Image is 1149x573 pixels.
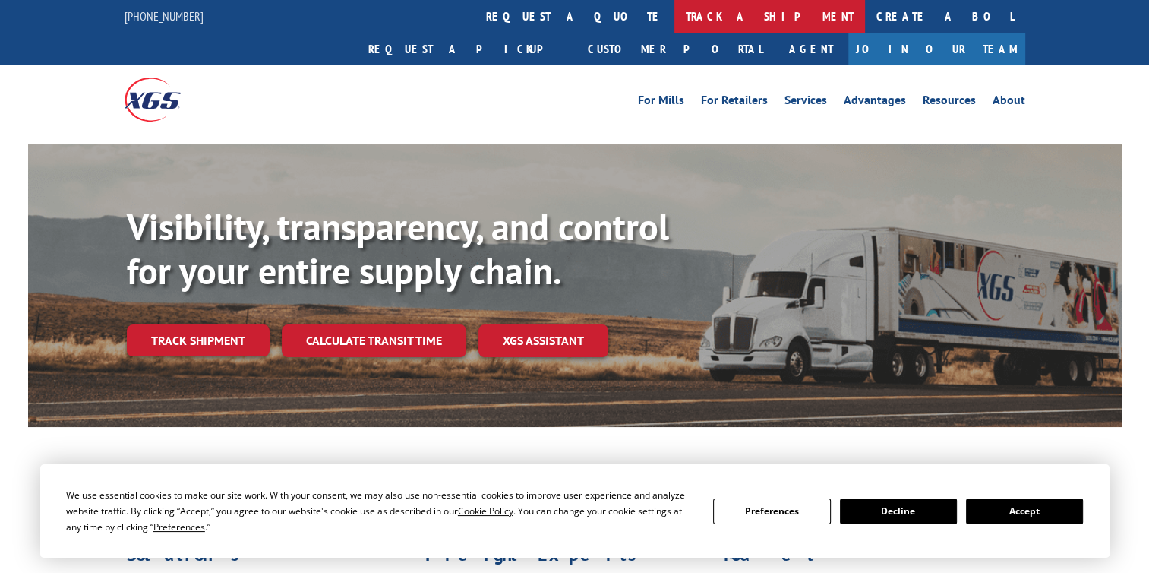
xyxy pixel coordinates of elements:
[40,464,1110,558] div: Cookie Consent Prompt
[66,487,695,535] div: We use essential cookies to make our site work. With your consent, we may also use non-essential ...
[638,94,684,111] a: For Mills
[478,324,608,357] a: XGS ASSISTANT
[125,8,204,24] a: [PHONE_NUMBER]
[153,521,205,533] span: Preferences
[127,324,270,356] a: Track shipment
[701,94,768,111] a: For Retailers
[774,33,848,65] a: Agent
[713,499,830,524] button: Preferences
[576,33,774,65] a: Customer Portal
[784,94,827,111] a: Services
[848,33,1025,65] a: Join Our Team
[923,94,976,111] a: Resources
[127,203,669,294] b: Visibility, transparency, and control for your entire supply chain.
[282,324,466,357] a: Calculate transit time
[993,94,1025,111] a: About
[844,94,906,111] a: Advantages
[840,499,957,524] button: Decline
[966,499,1083,524] button: Accept
[458,505,513,518] span: Cookie Policy
[357,33,576,65] a: Request a pickup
